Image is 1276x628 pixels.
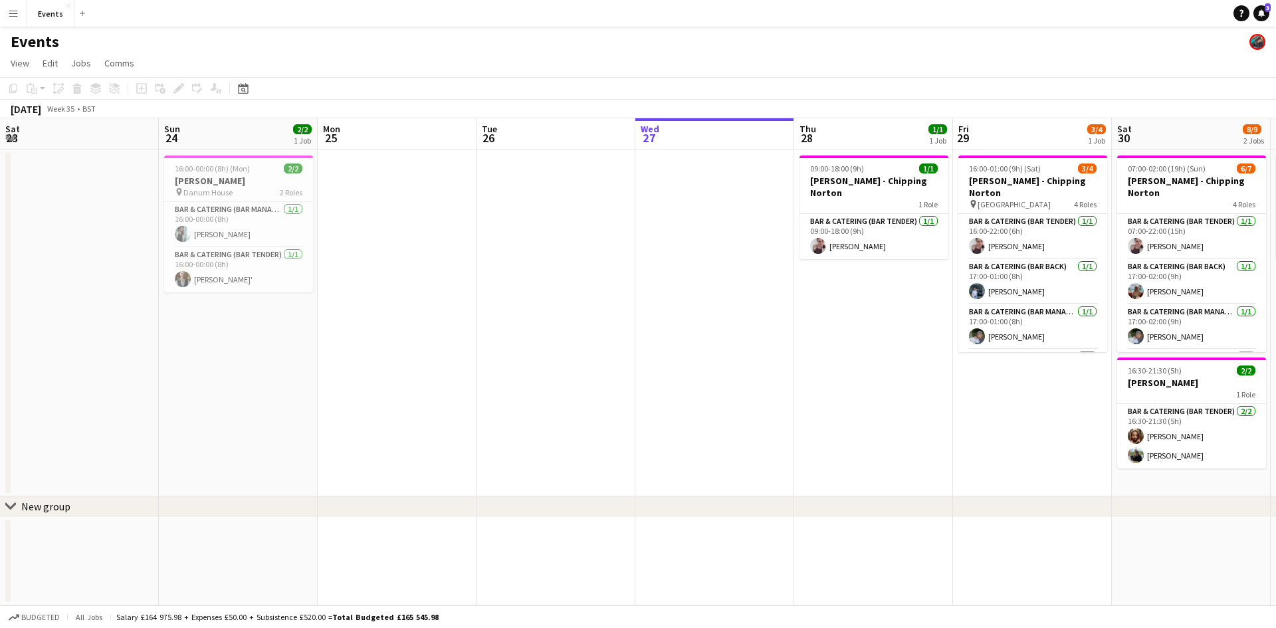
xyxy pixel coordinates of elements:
span: 29 [956,130,969,146]
span: 30 [1115,130,1132,146]
h3: [PERSON_NAME] [164,175,313,187]
span: Total Budgeted £165 545.98 [332,612,439,622]
app-card-role: Bar & Catering (Bar Tender)1/109:00-18:00 (9h)[PERSON_NAME] [799,214,948,259]
span: 25 [321,130,340,146]
span: 09:00-18:00 (9h) [810,163,864,173]
span: 27 [639,130,659,146]
a: Comms [99,54,140,72]
app-card-role: Bar & Catering (Bar Back)1/117:00-02:00 (9h)[PERSON_NAME] [1117,259,1266,304]
h3: [PERSON_NAME] - Chipping Norton [799,175,948,199]
app-card-role: Bar & Catering (Bar Tender)2/216:30-21:30 (5h)[PERSON_NAME][PERSON_NAME] [1117,404,1266,469]
span: Thu [799,123,816,135]
span: Budgeted [21,613,60,622]
div: Salary £164 975.98 + Expenses £50.00 + Subsistence £520.00 = [116,612,439,622]
span: Jobs [71,57,91,69]
app-card-role: Bar & Catering (Bar Tender)1/116:00-00:00 (8h)[PERSON_NAME]' [164,247,313,292]
button: Events [27,1,74,27]
span: 2/2 [1237,366,1255,375]
span: Sun [164,123,180,135]
h1: Events [11,32,59,52]
app-card-role: Bar & Catering (Bar Tender)3A0/1 [958,350,1107,395]
app-card-role: Bar & Catering (Bar Manager)1/117:00-01:00 (8h)[PERSON_NAME] [958,304,1107,350]
span: 28 [797,130,816,146]
span: 6/7 [1237,163,1255,173]
div: 1 Job [294,136,311,146]
span: 4 Roles [1074,199,1097,209]
app-job-card: 16:00-01:00 (9h) (Sat)3/4[PERSON_NAME] - Chipping Norton [GEOGRAPHIC_DATA]4 RolesBar & Catering (... [958,156,1107,352]
app-job-card: 07:00-02:00 (19h) (Sun)6/7[PERSON_NAME] - Chipping Norton4 RolesBar & Catering (Bar Tender)1/107:... [1117,156,1266,352]
button: Budgeted [7,610,62,625]
span: Mon [323,123,340,135]
span: 1/1 [919,163,938,173]
app-card-role: Bar & Catering (Bar Tender)1/116:00-22:00 (6h)[PERSON_NAME] [958,214,1107,259]
app-card-role: Bar & Catering (Bar Manager)1/117:00-02:00 (9h)[PERSON_NAME] [1117,304,1266,350]
span: [GEOGRAPHIC_DATA] [978,199,1051,209]
span: 8/9 [1243,124,1261,134]
span: 2/2 [293,124,312,134]
a: Edit [37,54,63,72]
span: 24 [162,130,180,146]
div: BST [82,104,96,114]
span: 07:00-02:00 (19h) (Sun) [1128,163,1206,173]
h3: [PERSON_NAME] - Chipping Norton [958,175,1107,199]
app-user-avatar: Dom Roche [1249,34,1265,50]
span: Week 35 [44,104,77,114]
a: 3 [1253,5,1269,21]
span: 23 [3,130,20,146]
span: Fri [958,123,969,135]
span: Danum House [183,187,233,197]
span: 26 [480,130,497,146]
div: 2 Jobs [1243,136,1264,146]
span: Comms [104,57,134,69]
span: View [11,57,29,69]
div: 1 Job [1088,136,1105,146]
span: Sat [5,123,20,135]
app-job-card: 16:30-21:30 (5h)2/2[PERSON_NAME]1 RoleBar & Catering (Bar Tender)2/216:30-21:30 (5h)[PERSON_NAME]... [1117,358,1266,469]
h3: [PERSON_NAME] [1117,377,1266,389]
app-card-role: Bar & Catering (Bar Back)1/117:00-01:00 (8h)[PERSON_NAME] [958,259,1107,304]
a: View [5,54,35,72]
span: 3 [1265,3,1271,12]
div: 1 Job [929,136,946,146]
span: 16:00-00:00 (8h) (Mon) [175,163,250,173]
app-job-card: 16:00-00:00 (8h) (Mon)2/2[PERSON_NAME] Danum House2 RolesBar & Catering (Bar Manager)1/116:00-00:... [164,156,313,292]
span: 1/1 [928,124,947,134]
span: Tue [482,123,497,135]
span: 3/4 [1078,163,1097,173]
span: 1 Role [1236,389,1255,399]
span: 3/4 [1087,124,1106,134]
div: [DATE] [11,102,41,116]
span: Sat [1117,123,1132,135]
span: Wed [641,123,659,135]
span: 16:00-01:00 (9h) (Sat) [969,163,1041,173]
span: 16:30-21:30 (5h) [1128,366,1182,375]
span: 2/2 [284,163,302,173]
span: All jobs [73,612,105,622]
span: 1 Role [918,199,938,209]
app-card-role: Bar & Catering (Bar Tender)1/107:00-22:00 (15h)[PERSON_NAME] [1117,214,1266,259]
span: 2 Roles [280,187,302,197]
div: New group [21,500,70,513]
app-job-card: 09:00-18:00 (9h)1/1[PERSON_NAME] - Chipping Norton1 RoleBar & Catering (Bar Tender)1/109:00-18:00... [799,156,948,259]
span: Edit [43,57,58,69]
app-card-role: Bar & Catering (Bar Manager)1/116:00-00:00 (8h)[PERSON_NAME] [164,202,313,247]
span: 4 Roles [1233,199,1255,209]
app-card-role: Bar & Catering (Bar Tender)4A3/4 [1117,350,1266,453]
h3: [PERSON_NAME] - Chipping Norton [1117,175,1266,199]
a: Jobs [66,54,96,72]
